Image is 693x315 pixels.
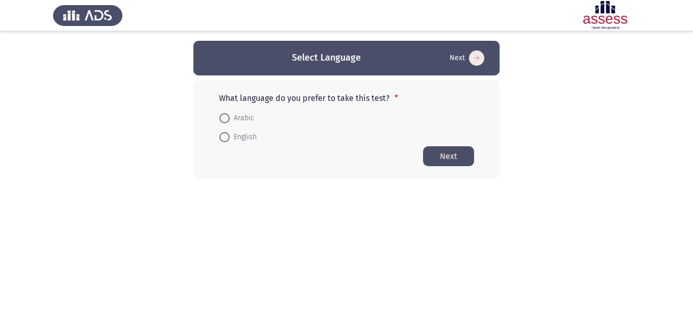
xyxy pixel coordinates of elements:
[230,131,257,143] span: English
[219,93,474,103] p: What language do you prefer to take this test?
[571,1,640,30] img: Assessment logo of Potentiality Assessment
[447,50,487,66] button: Start assessment
[423,146,474,166] button: Start assessment
[53,1,122,30] img: Assess Talent Management logo
[230,112,254,124] span: Arabic
[292,51,361,64] h3: Select Language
